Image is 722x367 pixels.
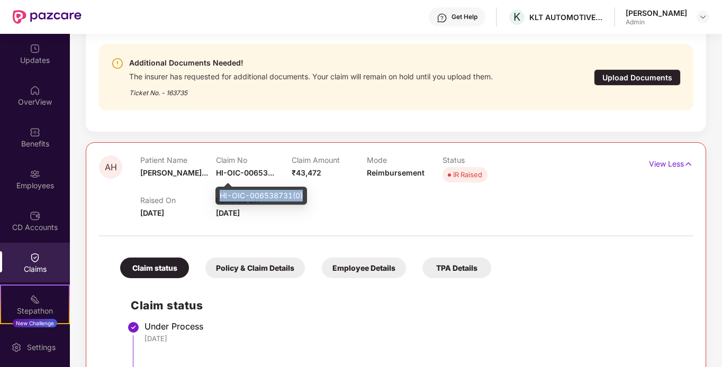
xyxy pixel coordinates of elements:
div: Stepathon [1,306,69,316]
div: Get Help [452,13,477,21]
div: [DATE] [145,334,682,343]
p: View Less [649,155,693,170]
div: HI-OIC-006538731(0) [215,187,307,205]
div: Policy & Claim Details [205,258,305,278]
div: Upload Documents [594,69,681,86]
div: Employee Details [322,258,406,278]
img: svg+xml;base64,PHN2ZyBpZD0iU3RlcC1Eb25lLTMyeDMyIiB4bWxucz0iaHR0cDovL3d3dy53My5vcmcvMjAwMC9zdmciIH... [127,321,140,334]
img: svg+xml;base64,PHN2ZyBpZD0iQ2xhaW0iIHhtbG5zPSJodHRwOi8vd3d3LnczLm9yZy8yMDAwL3N2ZyIgd2lkdGg9IjIwIi... [30,252,40,263]
div: New Challenge [13,319,57,327]
div: [PERSON_NAME] [626,8,687,18]
p: Claim Amount [292,155,367,164]
img: svg+xml;base64,PHN2ZyBpZD0iU2V0dGluZy0yMHgyMCIgeG1sbnM9Imh0dHA6Ly93d3cudzMub3JnLzIwMDAvc3ZnIiB3aW... [11,342,22,353]
div: Under Process [145,321,682,332]
img: svg+xml;base64,PHN2ZyBpZD0iQ0RfQWNjb3VudHMiIGRhdGEtbmFtZT0iQ0QgQWNjb3VudHMiIHhtbG5zPSJodHRwOi8vd3... [30,210,40,221]
div: TPA Details [422,258,491,278]
div: IR Raised [453,169,482,180]
span: [DATE] [140,208,164,217]
div: KLT AUTOMOTIVE AND TUBULAR PRODUCTS LTD [529,12,603,22]
p: Patient Name [140,155,216,164]
span: AH [105,163,117,172]
span: HI-OIC-00653... [216,168,274,177]
span: [DATE] [216,208,240,217]
img: svg+xml;base64,PHN2ZyBpZD0iRHJvcGRvd24tMzJ4MzIiIHhtbG5zPSJodHRwOi8vd3d3LnczLm9yZy8yMDAwL3N2ZyIgd2... [699,13,707,21]
img: svg+xml;base64,PHN2ZyBpZD0iSGVscC0zMngzMiIgeG1sbnM9Imh0dHA6Ly93d3cudzMub3JnLzIwMDAvc3ZnIiB3aWR0aD... [437,13,447,23]
img: svg+xml;base64,PHN2ZyBpZD0iVXBkYXRlZCIgeG1sbnM9Imh0dHA6Ly93d3cudzMub3JnLzIwMDAvc3ZnIiB3aWR0aD0iMj... [30,43,40,54]
span: ₹43,472 [292,168,321,177]
img: svg+xml;base64,PHN2ZyBpZD0iRW1wbG95ZWVzIiB4bWxucz0iaHR0cDovL3d3dy53My5vcmcvMjAwMC9zdmciIHdpZHRoPS... [30,169,40,179]
img: svg+xml;base64,PHN2ZyB4bWxucz0iaHR0cDovL3d3dy53My5vcmcvMjAwMC9zdmciIHdpZHRoPSIxNyIgaGVpZ2h0PSIxNy... [684,158,693,170]
p: Claim No [216,155,292,164]
div: Additional Documents Needed! [129,57,493,69]
img: svg+xml;base64,PHN2ZyBpZD0iQmVuZWZpdHMiIHhtbG5zPSJodHRwOi8vd3d3LnczLm9yZy8yMDAwL3N2ZyIgd2lkdGg9Ij... [30,127,40,137]
img: svg+xml;base64,PHN2ZyB4bWxucz0iaHR0cDovL3d3dy53My5vcmcvMjAwMC9zdmciIHdpZHRoPSIyMSIgaGVpZ2h0PSIyMC... [30,294,40,305]
span: K [513,11,520,23]
div: The insurer has requested for additional documents. Your claim will remain on hold until you uplo... [129,69,493,81]
img: New Pazcare Logo [13,10,82,24]
div: Ticket No. - 163735 [129,81,493,98]
h2: Claim status [131,297,682,314]
img: svg+xml;base64,PHN2ZyBpZD0iV2FybmluZ18tXzI0eDI0IiBkYXRhLW5hbWU9Ildhcm5pbmcgLSAyNHgyNCIgeG1sbnM9Im... [111,57,124,70]
p: Mode [367,155,443,164]
p: Raised On [140,196,216,205]
span: [PERSON_NAME]... [140,168,208,177]
p: Status [443,155,518,164]
div: Settings [24,342,59,353]
span: Reimbursement [367,168,425,177]
img: svg+xml;base64,PHN2ZyBpZD0iSG9tZSIgeG1sbnM9Imh0dHA6Ly93d3cudzMub3JnLzIwMDAvc3ZnIiB3aWR0aD0iMjAiIG... [30,85,40,96]
div: Claim status [120,258,189,278]
div: Admin [626,18,687,26]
